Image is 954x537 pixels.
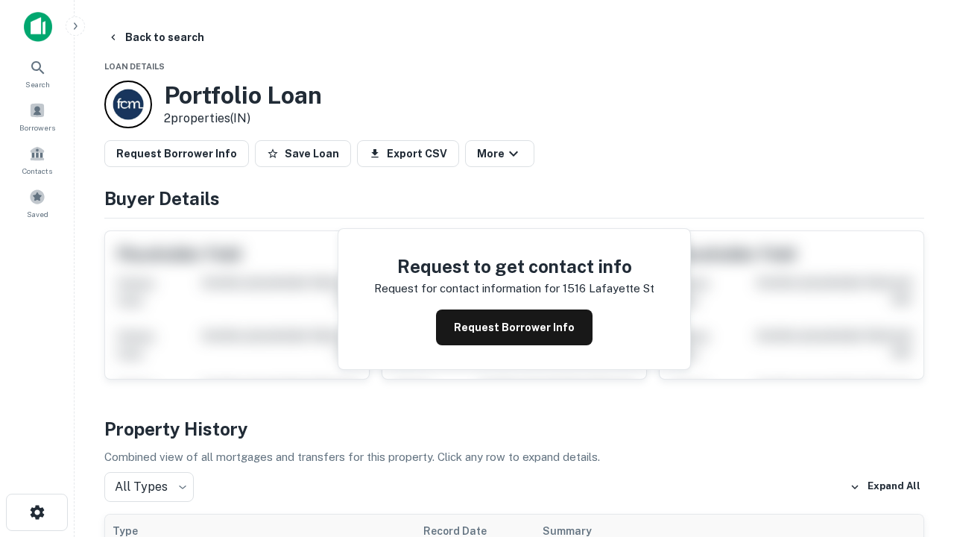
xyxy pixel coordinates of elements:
a: Contacts [4,139,70,180]
button: Request Borrower Info [104,140,249,167]
iframe: Chat Widget [879,418,954,489]
a: Borrowers [4,96,70,136]
button: Request Borrower Info [436,310,593,345]
p: Combined view of all mortgages and transfers for this property. Click any row to expand details. [104,448,924,466]
a: Saved [4,183,70,223]
span: Borrowers [19,122,55,134]
h4: Property History [104,415,924,442]
button: More [465,140,534,167]
button: Export CSV [357,140,459,167]
img: capitalize-icon.png [24,12,52,42]
button: Save Loan [255,140,351,167]
h3: Portfolio Loan [164,81,322,110]
span: Loan Details [104,62,165,71]
h4: Request to get contact info [374,253,654,280]
p: Request for contact information for [374,280,560,298]
span: Search [25,78,50,90]
a: Search [4,53,70,93]
button: Expand All [846,476,924,498]
h4: Buyer Details [104,185,924,212]
p: 2 properties (IN) [164,110,322,128]
p: 1516 lafayette st [563,280,654,298]
span: Saved [27,208,48,220]
span: Contacts [22,165,52,177]
button: Back to search [101,24,210,51]
div: All Types [104,472,194,502]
